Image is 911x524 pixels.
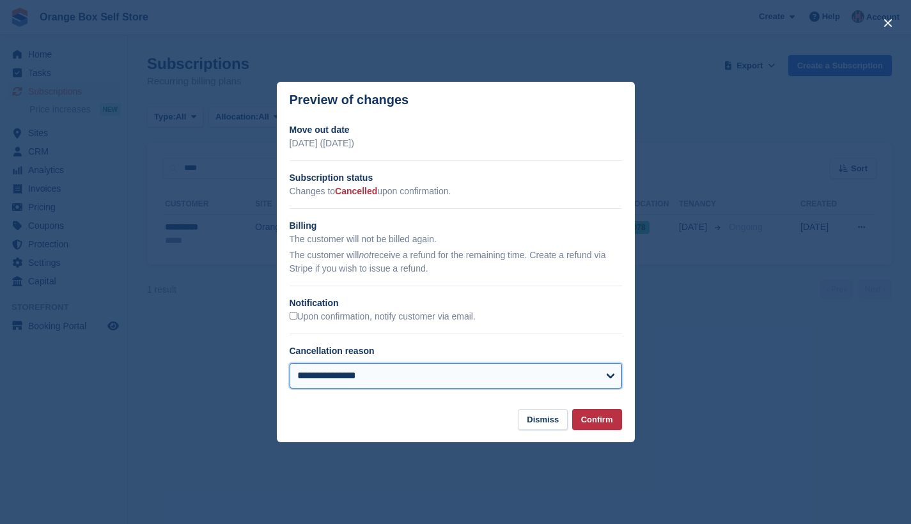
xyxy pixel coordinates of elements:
[290,311,476,323] label: Upon confirmation, notify customer via email.
[290,123,622,137] h2: Move out date
[518,409,568,430] button: Dismiss
[290,233,622,246] p: The customer will not be billed again.
[290,185,622,198] p: Changes to upon confirmation.
[290,297,622,310] h2: Notification
[290,171,622,185] h2: Subscription status
[290,249,622,275] p: The customer will receive a refund for the remaining time. Create a refund via Stripe if you wish...
[290,137,622,150] p: [DATE] ([DATE])
[290,93,409,107] p: Preview of changes
[290,219,622,233] h2: Billing
[572,409,622,430] button: Confirm
[878,13,898,33] button: close
[290,346,375,356] label: Cancellation reason
[290,312,297,320] input: Upon confirmation, notify customer via email.
[335,186,377,196] span: Cancelled
[359,250,371,260] em: not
